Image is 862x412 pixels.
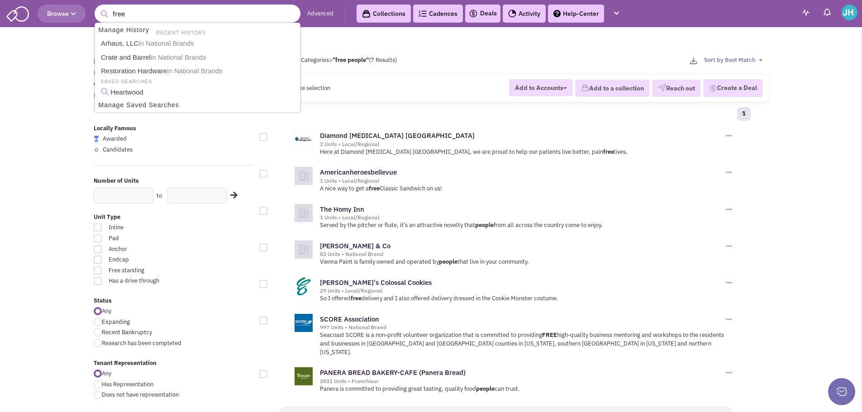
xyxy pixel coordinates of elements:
b: people [439,258,457,265]
a: Crate and Barrelin National Brands [98,51,299,64]
label: to [157,192,162,200]
span: Any [102,369,111,377]
a: Americanheroesbellevue [320,168,397,176]
p: Here at Diamond [MEDICAL_DATA] [GEOGRAPHIC_DATA], we are proud to help our patients live better, ... [320,148,734,156]
label: Status [94,297,254,305]
a: Deals [469,8,497,19]
b: free [603,148,614,156]
p: Vienna Paint is family owned and operated by that live in your community. [320,258,734,266]
div: 1 Units • Local/Regional [320,177,724,185]
b: people [476,385,495,393]
span: Has Representation [102,380,153,388]
a: SCORE Association [320,315,379,323]
span: Anchor [103,245,203,254]
p: Seacoast SCORE is a non-profit volunteer organization that is committed to providing high-quality... [320,331,734,356]
div: 2031 Units • Franchisor [320,378,724,385]
span: Has a drive through [103,277,203,285]
p: So I offered delivery and I also offered delivery dressed in the Cookie Monster costume. [320,294,734,303]
button: Create a Deal [703,79,763,97]
button: Reach out [652,80,701,97]
span: Pad [103,234,203,243]
p: Panera is committed to providing great tasting, quality food can trust. [320,385,734,393]
a: People [94,91,114,99]
a: Collections [357,5,411,23]
a: Manage Saved Searches [96,99,299,111]
a: Advanced [307,9,333,18]
img: locallyfamous-largeicon.png [94,136,99,142]
img: locallyfamous-upvote.png [94,147,99,152]
img: Deal-Dollar.png [709,83,717,93]
span: Browse [47,9,76,18]
span: in National Brands [138,39,194,47]
button: Add to Accounts [509,79,573,96]
p: A nice way to get a Classic Sandwich on us! [320,185,734,193]
span: Recent Bankruptcy [102,328,152,336]
img: Jami Heidemann [842,5,857,20]
div: Search Nearby [224,189,239,201]
a: Heartwood [98,86,299,99]
img: Cadences_logo.png [419,10,427,17]
span: in National Brands [167,67,223,75]
a: PANERA BREAD BAKERY-CAFE (Panera Bread) [320,368,466,377]
a: Arhaus, LLCin National Brands [98,37,299,50]
li: RECENT HISTORY [152,27,209,37]
span: Does not have representation [102,391,179,398]
a: Manage History [96,24,152,36]
img: download-2-24.png [690,57,697,64]
a: Companies [94,80,128,88]
span: Free standing [103,266,203,275]
b: "free people" [333,56,369,64]
span: in National Brands [151,53,206,61]
label: Tenant Representation [94,359,254,368]
p: Served by the pitcher or flute, it’s an attractive novelty that from all across the country come ... [320,221,734,230]
a: The Homy Inn [320,205,364,213]
span: All Categories (7 Results) [292,56,397,64]
span: Endcap [103,256,203,264]
div: 997 Units • National Brand [320,324,724,331]
label: Locally Famous [94,124,254,133]
img: SmartAdmin [6,5,29,22]
a: Diamond [MEDICAL_DATA] [GEOGRAPHIC_DATA] [320,131,475,140]
a: 1 [737,107,751,121]
b: free [369,185,380,192]
span: > [329,56,333,64]
label: Unit Type [94,213,254,222]
span: Candidates [103,146,133,153]
div: 29 Units • Local/Regional [320,287,724,294]
button: Add to a collection [575,80,650,97]
input: Search [95,5,300,23]
img: Activity.png [508,9,516,18]
span: Research has been completed [102,339,181,347]
a: Restoration Hardwarein National Brands [98,65,299,78]
span: Inline [103,223,203,232]
a: [PERSON_NAME] & Co [320,242,391,250]
a: Activity [503,5,546,23]
div: 2 Units • Local/Regional [320,141,724,148]
a: Cadences [413,5,463,23]
a: Retailers [94,57,121,66]
b: people [475,221,494,229]
img: icon-collection-lavender.png [581,84,589,92]
span: Please make selection [271,84,330,92]
button: Browse [38,5,86,23]
img: help.png [553,10,561,17]
img: icon-deals.svg [469,8,478,19]
span: Any [102,307,111,315]
b: free [351,294,362,302]
img: icon-collection-lavender-black.svg [362,9,371,18]
img: VectorPaper_Plane.png [658,84,666,92]
label: Number of Units [94,177,254,185]
a: [PERSON_NAME]'s Colossal Cookies [320,278,432,287]
div: 82 Units • National Brand [320,251,724,258]
a: Help-Center [548,5,604,23]
div: 1 Units • Local/Regional [320,214,724,221]
span: Expanding [102,318,130,326]
span: Awarded [103,135,127,142]
b: FREE [542,331,557,339]
a: Locations [94,68,123,77]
